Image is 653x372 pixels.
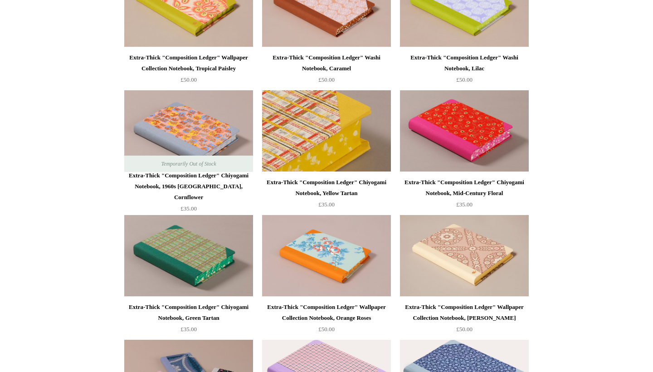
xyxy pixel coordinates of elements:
[402,177,526,199] div: Extra-Thick "Composition Ledger" Chiyogami Notebook, Mid-Century Floral
[400,177,529,214] a: Extra-Thick "Composition Ledger" Chiyogami Notebook, Mid-Century Floral £35.00
[180,326,197,333] span: £35.00
[127,302,251,323] div: Extra-Thick "Composition Ledger" Chiyogami Notebook, Green Tartan
[400,302,529,339] a: Extra-Thick "Composition Ledger" Wallpaper Collection Notebook, [PERSON_NAME] £50.00
[400,90,529,172] a: Extra-Thick "Composition Ledger" Chiyogami Notebook, Mid-Century Floral Extra-Thick "Composition ...
[400,52,529,89] a: Extra-Thick "Composition Ledger" Washi Notebook, Lilac £50.00
[124,302,253,339] a: Extra-Thick "Composition Ledger" Chiyogami Notebook, Green Tartan £35.00
[318,326,335,333] span: £50.00
[264,177,389,199] div: Extra-Thick "Composition Ledger" Chiyogami Notebook, Yellow Tartan
[402,52,526,74] div: Extra-Thick "Composition Ledger" Washi Notebook, Lilac
[262,215,391,297] img: Extra-Thick "Composition Ledger" Wallpaper Collection Notebook, Orange Roses
[124,215,253,297] img: Extra-Thick "Composition Ledger" Chiyogami Notebook, Green Tartan
[402,302,526,323] div: Extra-Thick "Composition Ledger" Wallpaper Collection Notebook, [PERSON_NAME]
[127,170,251,203] div: Extra-Thick "Composition Ledger" Chiyogami Notebook, 1960s [GEOGRAPHIC_DATA], Cornflower
[262,52,391,89] a: Extra-Thick "Composition Ledger" Washi Notebook, Caramel £50.00
[262,302,391,339] a: Extra-Thick "Composition Ledger" Wallpaper Collection Notebook, Orange Roses £50.00
[262,215,391,297] a: Extra-Thick "Composition Ledger" Wallpaper Collection Notebook, Orange Roses Extra-Thick "Composi...
[124,90,253,172] a: Extra-Thick "Composition Ledger" Chiyogami Notebook, 1960s Japan, Cornflower Extra-Thick "Composi...
[400,215,529,297] img: Extra-Thick "Composition Ledger" Wallpaper Collection Notebook, Laurel Trellis
[124,215,253,297] a: Extra-Thick "Composition Ledger" Chiyogami Notebook, Green Tartan Extra-Thick "Composition Ledger...
[456,326,473,333] span: £50.00
[152,156,225,172] span: Temporarily Out of Stock
[127,52,251,74] div: Extra-Thick "Composition Ledger" Wallpaper Collection Notebook, Tropical Paisley
[264,302,389,323] div: Extra-Thick "Composition Ledger" Wallpaper Collection Notebook, Orange Roses
[262,90,391,172] a: Extra-Thick "Composition Ledger" Chiyogami Notebook, Yellow Tartan Extra-Thick "Composition Ledge...
[456,76,473,83] span: £50.00
[318,76,335,83] span: £50.00
[400,90,529,172] img: Extra-Thick "Composition Ledger" Chiyogami Notebook, Mid-Century Floral
[180,205,197,212] span: £35.00
[124,90,253,172] img: Extra-Thick "Composition Ledger" Chiyogami Notebook, 1960s Japan, Cornflower
[124,52,253,89] a: Extra-Thick "Composition Ledger" Wallpaper Collection Notebook, Tropical Paisley £50.00
[124,170,253,214] a: Extra-Thick "Composition Ledger" Chiyogami Notebook, 1960s [GEOGRAPHIC_DATA], Cornflower £35.00
[262,177,391,214] a: Extra-Thick "Composition Ledger" Chiyogami Notebook, Yellow Tartan £35.00
[318,201,335,208] span: £35.00
[456,201,473,208] span: £35.00
[264,52,389,74] div: Extra-Thick "Composition Ledger" Washi Notebook, Caramel
[262,90,391,172] img: Extra-Thick "Composition Ledger" Chiyogami Notebook, Yellow Tartan
[180,76,197,83] span: £50.00
[400,215,529,297] a: Extra-Thick "Composition Ledger" Wallpaper Collection Notebook, Laurel Trellis Extra-Thick "Compo...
